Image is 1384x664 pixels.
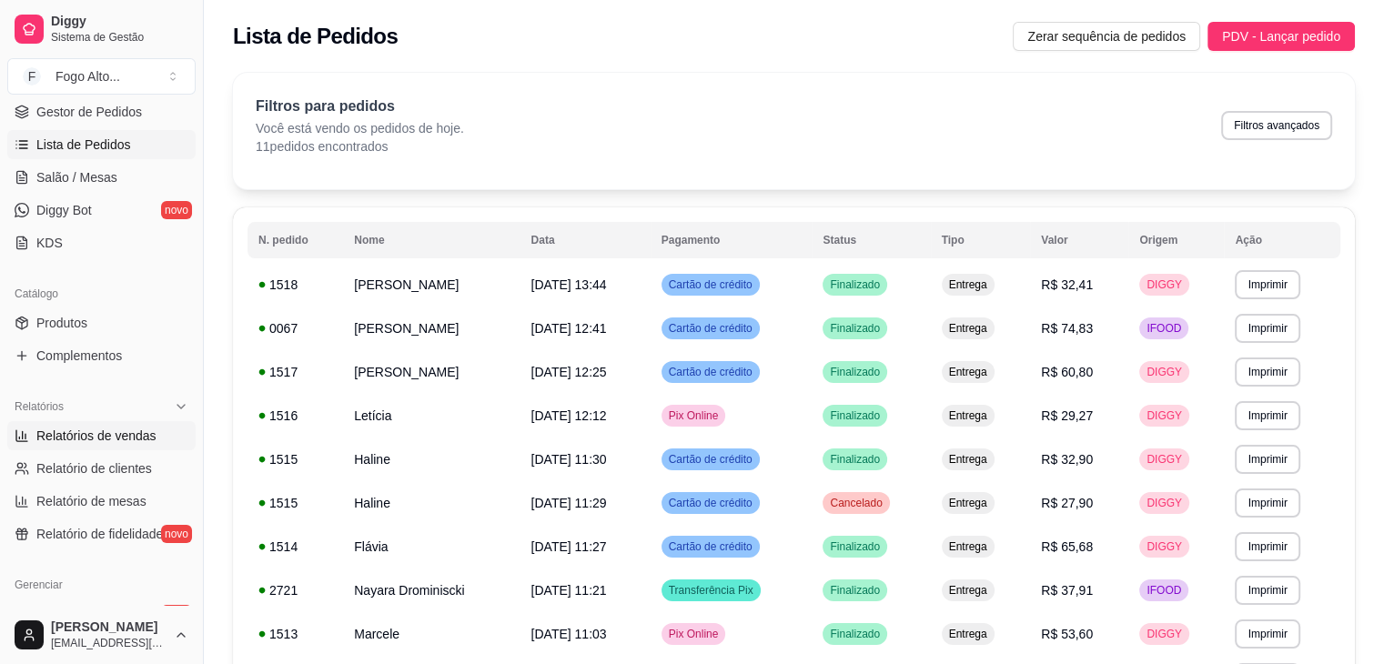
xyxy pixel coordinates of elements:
span: Cartão de crédito [665,452,756,467]
span: Entrega [945,627,991,641]
span: Entrega [945,452,991,467]
div: 1517 [258,363,332,381]
span: [DATE] 11:03 [531,627,607,641]
span: DIGGY [1143,452,1186,467]
span: Relatório de clientes [36,459,152,478]
td: Haline [343,481,520,525]
span: Salão / Mesas [36,168,117,186]
div: 1514 [258,538,332,556]
span: Sistema de Gestão [51,30,188,45]
span: Cartão de crédito [665,277,756,292]
span: R$ 60,80 [1041,365,1093,379]
button: Filtros avançados [1221,111,1332,140]
a: Lista de Pedidos [7,130,196,159]
div: Fogo Alto ... [56,67,120,86]
span: [DATE] 11:30 [531,452,607,467]
span: R$ 32,90 [1041,452,1093,467]
th: Tipo [931,222,1031,258]
div: 2721 [258,581,332,599]
span: Finalizado [826,539,884,554]
span: Entrega [945,277,991,292]
th: Ação [1224,222,1340,258]
span: Transferência Pix [665,583,757,598]
a: Relatório de clientes [7,454,196,483]
span: Gestor de Pedidos [36,103,142,121]
span: DIGGY [1143,496,1186,510]
span: Entrega [945,408,991,423]
a: KDS [7,228,196,257]
span: DIGGY [1143,365,1186,379]
span: R$ 74,83 [1041,321,1093,336]
span: [PERSON_NAME] [51,619,167,636]
span: Complementos [36,347,122,365]
a: Relatório de mesas [7,487,196,516]
button: Imprimir [1235,270,1299,299]
p: Filtros para pedidos [256,96,464,117]
span: [DATE] 11:27 [531,539,607,554]
button: Imprimir [1235,314,1299,343]
td: Haline [343,438,520,481]
th: Data [520,222,651,258]
div: 1513 [258,625,332,643]
th: N. pedido [248,222,343,258]
span: [EMAIL_ADDRESS][DOMAIN_NAME] [51,636,167,650]
span: [DATE] 13:44 [531,277,607,292]
button: PDV - Lançar pedido [1207,22,1355,51]
div: 1515 [258,450,332,468]
td: [PERSON_NAME] [343,350,520,394]
span: Finalizado [826,408,884,423]
td: Nayara Drominiscki [343,568,520,612]
th: Valor [1030,222,1128,258]
span: DIGGY [1143,627,1186,641]
button: Imprimir [1235,488,1299,518]
span: Entregadores [36,605,113,623]
span: R$ 27,90 [1041,496,1093,510]
th: Status [812,222,930,258]
span: Cancelado [826,496,885,510]
span: Entrega [945,365,991,379]
span: Entrega [945,496,991,510]
div: 1515 [258,494,332,512]
span: Relatórios [15,399,64,414]
span: Diggy Bot [36,201,92,219]
span: Cartão de crédito [665,539,756,554]
span: Finalizado [826,452,884,467]
span: Cartão de crédito [665,365,756,379]
button: Select a team [7,58,196,95]
a: Entregadoresnovo [7,599,196,629]
div: 1516 [258,407,332,425]
button: Imprimir [1235,357,1299,387]
span: R$ 32,41 [1041,277,1093,292]
div: 1518 [258,276,332,294]
span: DIGGY [1143,539,1186,554]
span: Finalizado [826,321,884,336]
td: Flávia [343,525,520,568]
span: [DATE] 12:12 [531,408,607,423]
span: [DATE] 12:25 [531,365,607,379]
p: Você está vendo os pedidos de hoje. [256,119,464,137]
span: PDV - Lançar pedido [1222,26,1340,46]
button: Imprimir [1235,576,1299,605]
a: DiggySistema de Gestão [7,7,196,51]
td: Letícia [343,394,520,438]
span: R$ 37,91 [1041,583,1093,598]
span: Finalizado [826,627,884,641]
a: Complementos [7,341,196,370]
span: R$ 53,60 [1041,627,1093,641]
a: Diggy Botnovo [7,196,196,225]
td: [PERSON_NAME] [343,307,520,350]
span: F [23,67,41,86]
span: Lista de Pedidos [36,136,131,154]
span: Diggy [51,14,188,30]
button: Imprimir [1235,532,1299,561]
span: Produtos [36,314,87,332]
span: Pix Online [665,627,722,641]
span: R$ 65,68 [1041,539,1093,554]
span: R$ 29,27 [1041,408,1093,423]
span: Pix Online [665,408,722,423]
button: Zerar sequência de pedidos [1013,22,1200,51]
button: [PERSON_NAME][EMAIL_ADDRESS][DOMAIN_NAME] [7,613,196,657]
th: Nome [343,222,520,258]
button: Imprimir [1235,619,1299,649]
span: Entrega [945,321,991,336]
